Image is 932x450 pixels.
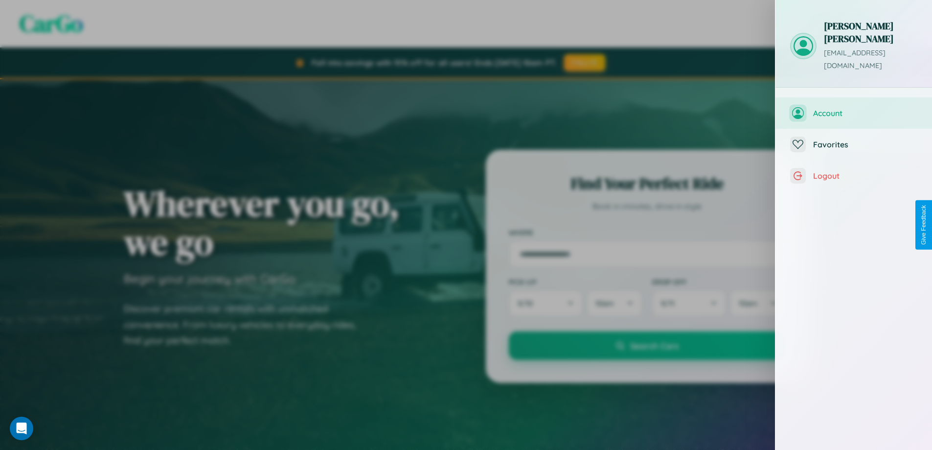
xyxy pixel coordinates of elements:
span: Account [813,108,917,118]
button: Logout [775,160,932,191]
button: Favorites [775,129,932,160]
div: Give Feedback [920,205,927,245]
div: Open Intercom Messenger [10,417,33,440]
p: [EMAIL_ADDRESS][DOMAIN_NAME] [824,47,917,72]
h3: [PERSON_NAME] [PERSON_NAME] [824,20,917,45]
span: Logout [813,171,917,181]
button: Account [775,97,932,129]
span: Favorites [813,140,917,149]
